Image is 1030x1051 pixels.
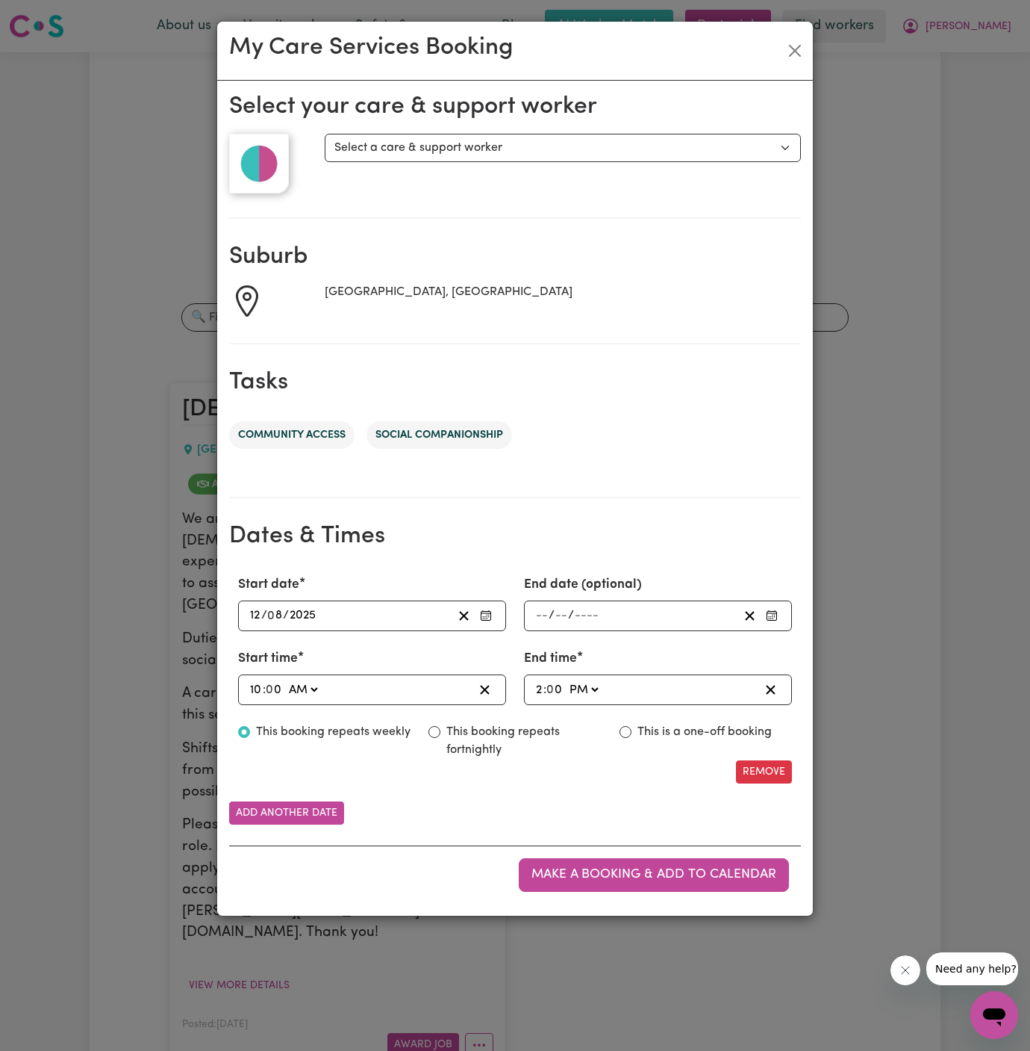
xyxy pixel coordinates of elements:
input: -- [547,680,563,700]
span: : [263,683,266,697]
iframe: Button to launch messaging window [970,991,1018,1039]
button: Make a booking & add to calendar [519,858,789,891]
iframe: Close message [890,955,920,985]
button: Enter Start date [475,606,496,626]
input: ---- [574,606,599,626]
input: -- [249,680,263,700]
button: Remove this date/time [736,760,792,784]
label: This booking repeats fortnightly [446,723,601,759]
h2: Dates & Times [229,522,801,551]
span: 0 [267,610,275,621]
label: End time [524,649,577,669]
button: Add another date [229,802,344,825]
button: Clear End date (optional) [738,606,761,626]
span: Make a booking & add to calendar [531,868,776,881]
label: Start date [238,575,299,595]
label: End date (optional) [524,575,642,595]
input: -- [268,606,283,626]
input: -- [555,606,568,626]
li: Social companionship [366,421,512,450]
span: / [261,609,267,622]
h2: Tasks [229,368,801,397]
input: -- [535,680,543,700]
li: Community access [229,421,355,450]
iframe: Message from company [926,952,1018,985]
input: -- [535,606,549,626]
button: Clear Start date [452,606,475,626]
label: Start time [238,649,298,669]
h2: Select your care & support worker [229,93,801,121]
button: Close [783,39,807,63]
img: default_profile_pic.99ad5853.jpg [229,134,289,193]
button: Enter End date (optional) [761,606,782,626]
span: / [283,609,289,622]
span: / [568,609,574,622]
h2: Suburb [229,243,801,271]
span: [GEOGRAPHIC_DATA], [GEOGRAPHIC_DATA] [325,286,572,298]
input: -- [266,680,282,700]
input: ---- [289,606,317,626]
span: : [543,683,546,697]
span: / [549,609,555,622]
span: 0 [546,684,554,696]
label: This booking repeats weekly [256,723,411,741]
input: -- [249,606,261,626]
label: This is a one-off booking [637,723,772,741]
span: 0 [266,684,273,696]
h2: My Care Services Booking [229,34,514,62]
